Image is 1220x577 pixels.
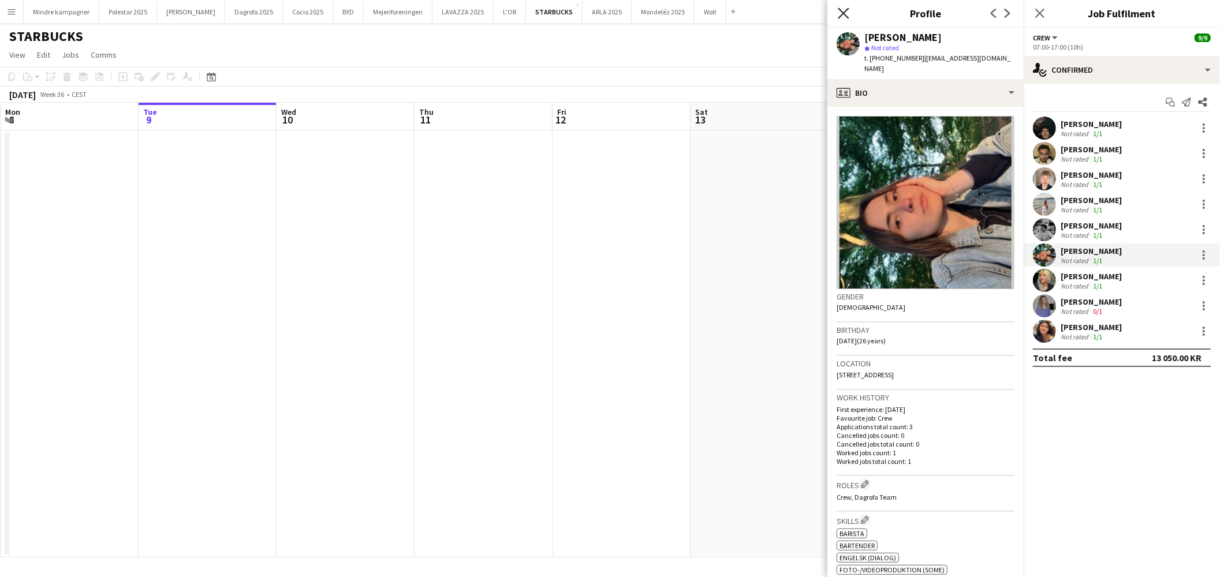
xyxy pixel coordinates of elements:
[837,414,1014,422] p: Favourite job: Crew
[1024,56,1220,84] div: Confirmed
[419,107,434,117] span: Thu
[157,1,225,23] button: [PERSON_NAME]
[827,6,1024,21] h3: Profile
[432,1,494,23] button: LAVAZZA 2025
[695,107,708,117] span: Sat
[1061,180,1091,189] div: Not rated
[143,107,157,117] span: Tue
[1093,155,1102,163] app-skills-label: 1/1
[1061,155,1091,163] div: Not rated
[1093,332,1102,341] app-skills-label: 1/1
[86,47,121,62] a: Comms
[555,113,566,126] span: 12
[281,107,296,117] span: Wed
[1061,170,1122,180] div: [PERSON_NAME]
[9,28,83,45] h1: STARBUCKS
[837,392,1014,403] h3: Work history
[1033,352,1072,364] div: Total fee
[837,422,1014,431] p: Applications total count: 3
[864,54,924,62] span: t. [PHONE_NUMBER]
[1061,129,1091,138] div: Not rated
[1033,33,1059,42] button: Crew
[364,1,432,23] button: Mejeriforeningen
[279,113,296,126] span: 10
[9,89,36,100] div: [DATE]
[1093,307,1102,316] app-skills-label: 0/1
[38,90,67,99] span: Week 36
[837,358,1014,369] h3: Location
[3,113,20,126] span: 8
[837,370,894,379] span: [STREET_ADDRESS]
[557,107,566,117] span: Fri
[837,431,1014,440] p: Cancelled jobs count: 0
[99,1,157,23] button: Polestar 2025
[1093,282,1102,290] app-skills-label: 1/1
[837,116,1014,289] img: Crew avatar or photo
[24,1,99,23] button: Mindre kampagner
[494,1,526,23] button: L'OR
[871,43,899,52] span: Not rated
[9,50,25,60] span: View
[141,113,157,126] span: 9
[1061,256,1091,265] div: Not rated
[837,325,1014,335] h3: Birthday
[1093,129,1102,138] app-skills-label: 1/1
[1093,205,1102,214] app-skills-label: 1/1
[1093,231,1102,239] app-skills-label: 1/1
[1061,282,1091,290] div: Not rated
[1061,119,1122,129] div: [PERSON_NAME]
[1061,231,1091,239] div: Not rated
[837,440,1014,448] p: Cancelled jobs total count: 0
[695,1,726,23] button: Wolt
[632,1,695,23] button: Mondeléz 2025
[840,565,945,574] span: Foto-/videoproduktion (SoMe)
[693,113,708,126] span: 13
[1033,33,1050,42] span: Crew
[1195,33,1211,42] span: 9/9
[91,50,117,60] span: Comms
[1061,246,1122,256] div: [PERSON_NAME]
[840,553,896,562] span: Engelsk (dialog)
[837,493,897,501] span: Crew, Dagrofa Team
[32,47,55,62] a: Edit
[864,54,1010,73] span: | [EMAIL_ADDRESS][DOMAIN_NAME]
[57,47,84,62] a: Jobs
[1061,195,1122,205] div: [PERSON_NAME]
[62,50,79,60] span: Jobs
[837,303,905,312] span: [DEMOGRAPHIC_DATA]
[837,478,1014,490] h3: Roles
[1061,307,1091,316] div: Not rated
[583,1,632,23] button: ARLA 2025
[283,1,333,23] button: Cocio 2025
[5,107,20,117] span: Mon
[837,291,1014,302] h3: Gender
[837,448,1014,457] p: Worked jobs count: 1
[827,79,1024,107] div: Bio
[333,1,364,23] button: BYD
[72,90,87,99] div: CEST
[5,47,30,62] a: View
[1093,256,1102,265] app-skills-label: 1/1
[837,336,886,345] span: [DATE] (26 years)
[417,113,434,126] span: 11
[837,514,1014,526] h3: Skills
[1061,271,1122,282] div: [PERSON_NAME]
[1093,180,1102,189] app-skills-label: 1/1
[1061,322,1122,332] div: [PERSON_NAME]
[837,457,1014,466] p: Worked jobs total count: 1
[1061,144,1122,155] div: [PERSON_NAME]
[1061,332,1091,341] div: Not rated
[1061,205,1091,214] div: Not rated
[225,1,283,23] button: Dagrofa 2025
[840,541,875,550] span: Bartender
[1033,43,1211,51] div: 07:00-17:00 (10h)
[1061,297,1122,307] div: [PERSON_NAME]
[1061,220,1122,231] div: [PERSON_NAME]
[864,32,942,43] div: [PERSON_NAME]
[526,1,583,23] button: STARBUCKS
[1024,6,1220,21] h3: Job Fulfilment
[840,529,864,538] span: Barista
[37,50,50,60] span: Edit
[837,405,1014,414] p: First experience: [DATE]
[1152,352,1202,364] div: 13 050.00 KR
